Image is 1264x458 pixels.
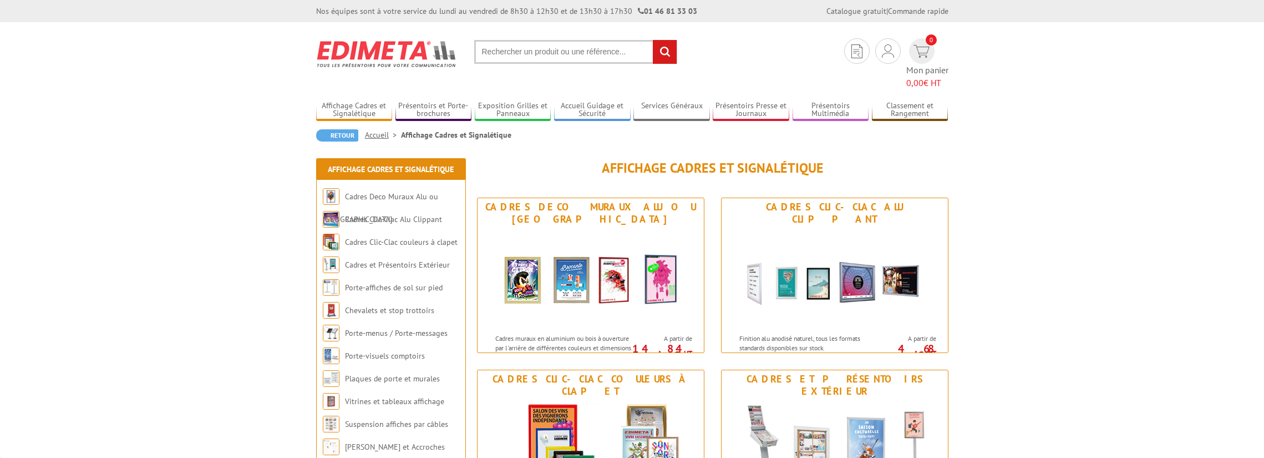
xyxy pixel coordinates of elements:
a: Cadres Clic-Clac couleurs à clapet [345,237,458,247]
span: A partir de [880,334,936,343]
a: Services Généraux [633,101,710,119]
a: Cadres Deco Muraux Alu ou [GEOGRAPHIC_DATA] [323,192,438,224]
a: Porte-menus / Porte-messages [345,328,448,338]
img: Plaques de porte et murales [323,370,339,387]
a: Accueil Guidage et Sécurité [554,101,631,119]
img: Cadres Deco Muraux Alu ou Bois [323,188,339,205]
img: Cadres Clic-Clac Alu Clippant [732,228,937,328]
a: Cadres et Présentoirs Extérieur [345,260,450,270]
span: 0 [926,34,937,46]
img: Cadres et Présentoirs Extérieur [323,256,339,273]
a: Présentoirs Presse et Journaux [713,101,789,119]
div: | [826,6,948,17]
sup: HT [928,349,936,358]
img: Cadres Clic-Clac couleurs à clapet [323,234,339,250]
a: Affichage Cadres et Signalétique [316,101,393,119]
span: 0,00 [906,77,923,88]
a: Commande rapide [888,6,948,16]
p: 4.68 € [874,345,936,359]
a: Cadres Clic-Clac Alu Clippant [345,214,442,224]
div: Cadres et Présentoirs Extérieur [724,373,945,397]
p: Cadres muraux en aluminium ou bois à ouverture par l'arrière de différentes couleurs et dimension... [495,334,633,372]
a: Retour [316,129,358,142]
div: Nos équipes sont à votre service du lundi au vendredi de 8h30 à 12h30 et de 13h30 à 17h30 [316,6,697,17]
sup: HT [684,349,692,358]
a: Catalogue gratuit [826,6,886,16]
input: Rechercher un produit ou une référence... [474,40,677,64]
div: Cadres Deco Muraux Alu ou [GEOGRAPHIC_DATA] [480,201,701,225]
img: Vitrines et tableaux affichage [323,393,339,410]
img: devis rapide [882,44,894,58]
a: devis rapide 0 Mon panier 0,00€ HT [906,38,948,89]
img: Cadres Deco Muraux Alu ou Bois [488,228,693,328]
strong: 01 46 81 33 03 [638,6,697,16]
img: Porte-affiches de sol sur pied [323,279,339,296]
img: Cimaises et Accroches tableaux [323,439,339,455]
a: Présentoirs Multimédia [793,101,869,119]
span: A partir de [636,334,692,343]
input: rechercher [653,40,677,64]
a: Classement et Rangement [872,101,948,119]
img: Porte-visuels comptoirs [323,348,339,364]
a: Plaques de porte et murales [345,374,440,384]
a: Chevalets et stop trottoirs [345,305,434,315]
a: Suspension affiches par câbles [345,419,448,429]
p: 14.84 € [630,345,692,359]
span: € HT [906,77,948,89]
img: Chevalets et stop trottoirs [323,302,339,319]
h1: Affichage Cadres et Signalétique [477,161,948,175]
a: Cadres Deco Muraux Alu ou [GEOGRAPHIC_DATA] Cadres Deco Muraux Alu ou Bois Cadres muraux en alumi... [477,198,704,353]
a: Exposition Grilles et Panneaux [475,101,551,119]
a: Présentoirs et Porte-brochures [395,101,472,119]
a: Cadres Clic-Clac Alu Clippant Cadres Clic-Clac Alu Clippant Finition alu anodisé naturel, tous le... [721,198,948,353]
a: Porte-visuels comptoirs [345,351,425,361]
a: Vitrines et tableaux affichage [345,396,444,406]
img: devis rapide [913,45,930,58]
div: Cadres Clic-Clac Alu Clippant [724,201,945,225]
div: Cadres Clic-Clac couleurs à clapet [480,373,701,397]
span: Mon panier [906,64,948,89]
a: Accueil [365,130,401,140]
img: Suspension affiches par câbles [323,416,339,432]
p: Finition alu anodisé naturel, tous les formats standards disponibles sur stock. [739,334,877,353]
img: devis rapide [851,44,862,58]
img: Edimeta [316,33,458,74]
a: Porte-affiches de sol sur pied [345,283,443,293]
li: Affichage Cadres et Signalétique [401,129,511,140]
a: Affichage Cadres et Signalétique [328,164,454,174]
img: Porte-menus / Porte-messages [323,325,339,341]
